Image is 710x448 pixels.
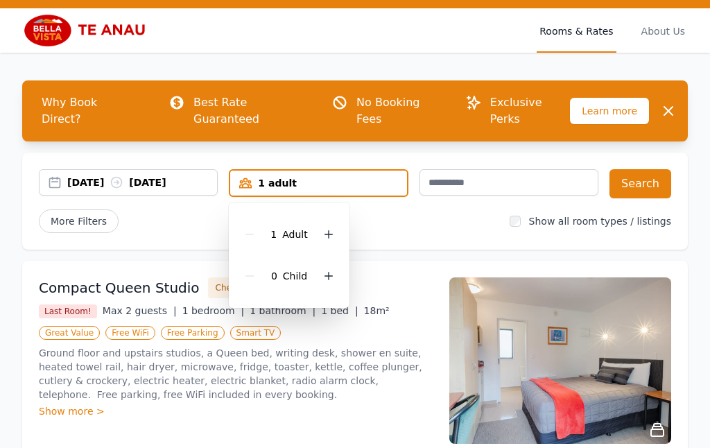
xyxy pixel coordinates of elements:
[103,305,177,316] span: Max 2 guests |
[39,304,97,318] span: Last Room!
[364,305,390,316] span: 18m²
[39,404,433,418] div: Show more >
[39,278,200,298] h3: Compact Queen Studio
[609,169,671,198] button: Search
[537,8,616,53] a: Rooms & Rates
[39,209,119,233] span: More Filters
[105,326,155,340] span: Free WiFi
[161,326,225,340] span: Free Parking
[182,305,245,316] span: 1 bedroom |
[230,326,282,340] span: Smart TV
[193,94,309,128] p: Best Rate Guaranteed
[639,8,688,53] a: About Us
[270,229,277,240] span: 1
[208,277,297,298] button: Check Availability
[529,216,671,227] label: Show all room types / listings
[282,229,307,240] span: Adult
[356,94,443,128] p: No Booking Fees
[321,305,358,316] span: 1 bed |
[22,14,155,47] img: Bella Vista Te Anau
[570,98,649,124] span: Learn more
[250,305,315,316] span: 1 bathroom |
[39,346,433,402] p: Ground floor and upstairs studios, a Queen bed, writing desk, shower en suite, heated towel rail,...
[490,94,570,128] p: Exclusive Perks
[31,89,146,133] span: Why Book Direct?
[39,326,100,340] span: Great Value
[67,175,217,189] div: [DATE] [DATE]
[271,270,277,282] span: 0
[283,270,307,282] span: Child
[230,176,406,190] div: 1 adult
